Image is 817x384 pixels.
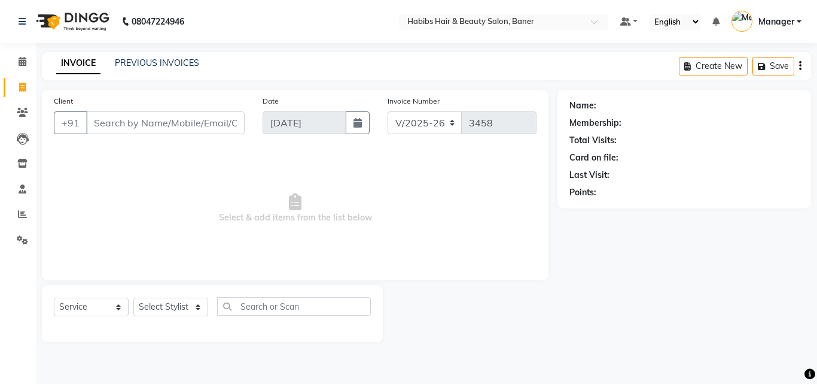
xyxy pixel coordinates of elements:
button: Save [752,57,794,75]
div: Total Visits: [569,134,617,147]
span: Select & add items from the list below [54,149,536,268]
span: Manager [758,16,794,28]
b: 08047224946 [132,5,184,38]
img: Manager [731,11,752,32]
label: Invoice Number [388,96,440,107]
input: Search by Name/Mobile/Email/Code [86,111,245,134]
a: INVOICE [56,53,100,74]
div: Name: [569,99,596,112]
input: Search or Scan [217,297,371,316]
button: Create New [679,57,748,75]
div: Points: [569,186,596,199]
button: +91 [54,111,87,134]
div: Membership: [569,117,621,129]
div: Last Visit: [569,169,609,182]
img: logo [31,5,112,38]
label: Date [263,96,279,107]
a: PREVIOUS INVOICES [115,58,199,68]
label: Client [54,96,73,107]
div: Card on file: [569,152,618,164]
